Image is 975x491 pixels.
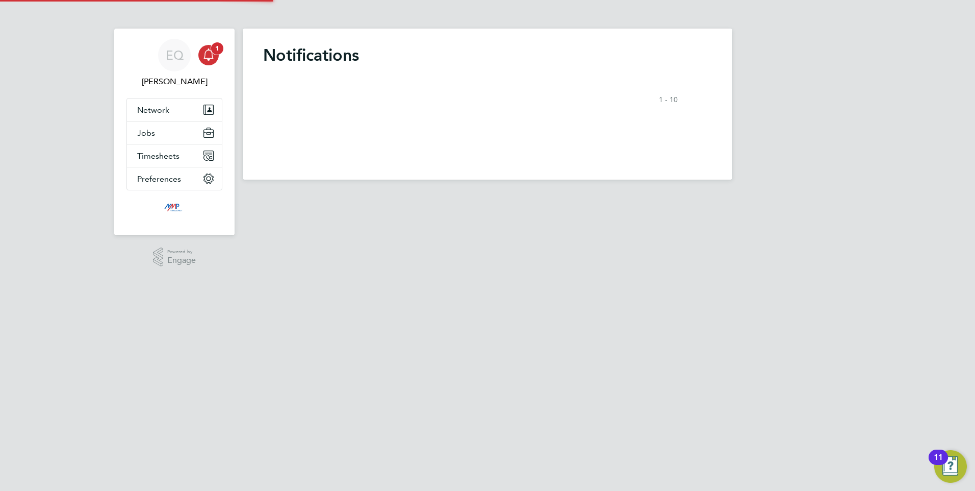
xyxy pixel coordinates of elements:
span: Preferences [137,174,181,184]
button: Network [127,99,222,121]
span: Network [137,105,169,115]
a: Go to home page [126,201,222,217]
img: mmpconsultancy-logo-retina.png [160,201,189,217]
div: 11 [934,457,943,471]
nav: Main navigation [114,29,235,235]
button: Jobs [127,121,222,144]
span: Engage [167,256,196,265]
span: Eva Quinn [126,76,222,88]
span: 1 [211,42,223,55]
button: Open Resource Center, 11 new notifications [934,450,967,483]
nav: Select page of notifications list [659,90,712,110]
button: Timesheets [127,144,222,167]
span: Timesheets [137,151,179,161]
span: Powered by [167,248,196,256]
h1: Notifications [263,45,712,65]
a: EQ[PERSON_NAME] [126,39,222,88]
span: 1 - 10 [659,95,678,105]
span: EQ [166,48,184,62]
button: Preferences [127,167,222,190]
a: Powered byEngage [153,248,196,267]
a: 1 [198,39,219,71]
span: Jobs [137,128,155,138]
